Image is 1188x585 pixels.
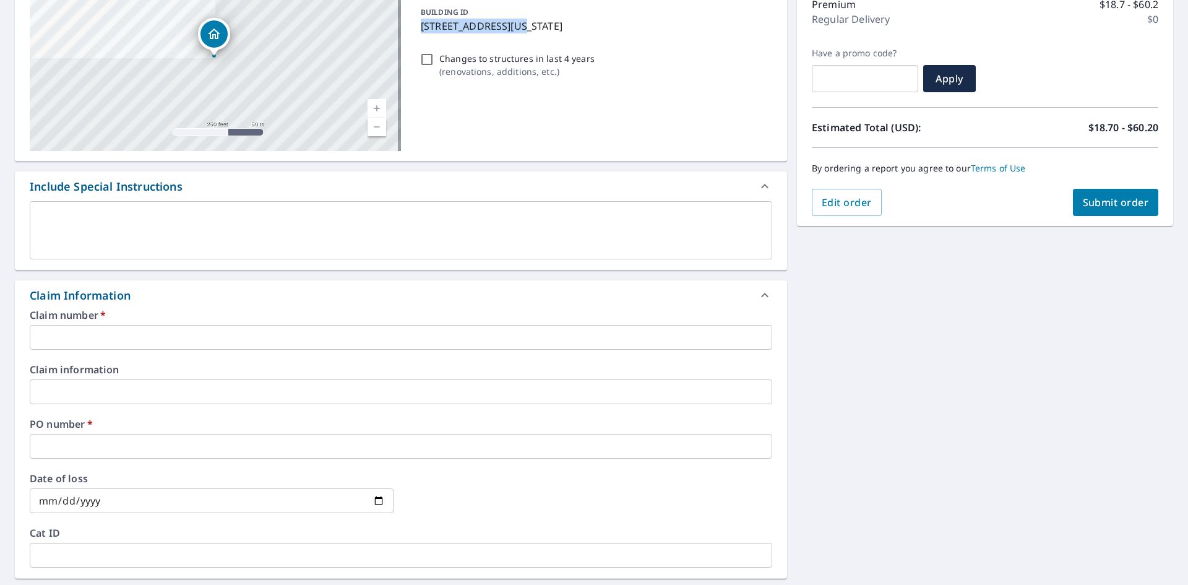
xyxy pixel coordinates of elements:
p: ( renovations, additions, etc. ) [439,65,595,78]
a: Current Level 17, Zoom In [368,99,386,118]
p: BUILDING ID [421,7,468,17]
a: Terms of Use [971,162,1026,174]
span: Edit order [822,196,872,209]
p: Estimated Total (USD): [812,120,985,135]
label: Cat ID [30,528,772,538]
div: Claim Information [30,287,131,304]
p: $0 [1147,12,1158,27]
div: Include Special Instructions [15,171,787,201]
p: By ordering a report you agree to our [812,163,1158,174]
label: Claim information [30,365,772,375]
button: Submit order [1073,189,1159,216]
button: Apply [923,65,976,92]
p: Changes to structures in last 4 years [439,52,595,65]
label: PO number [30,419,772,429]
p: Regular Delivery [812,12,890,27]
div: Include Special Instructions [30,178,183,195]
label: Have a promo code? [812,48,918,59]
p: $18.70 - $60.20 [1088,120,1158,135]
div: Dropped pin, building 1, Residential property, 991 Us Highway 14 Oregon, WI 53575 [198,18,230,56]
a: Current Level 17, Zoom Out [368,118,386,136]
label: Claim number [30,310,772,320]
span: Apply [933,72,966,85]
p: [STREET_ADDRESS][US_STATE] [421,19,767,33]
span: Submit order [1083,196,1149,209]
button: Edit order [812,189,882,216]
label: Date of loss [30,474,394,483]
div: Claim Information [15,280,787,310]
